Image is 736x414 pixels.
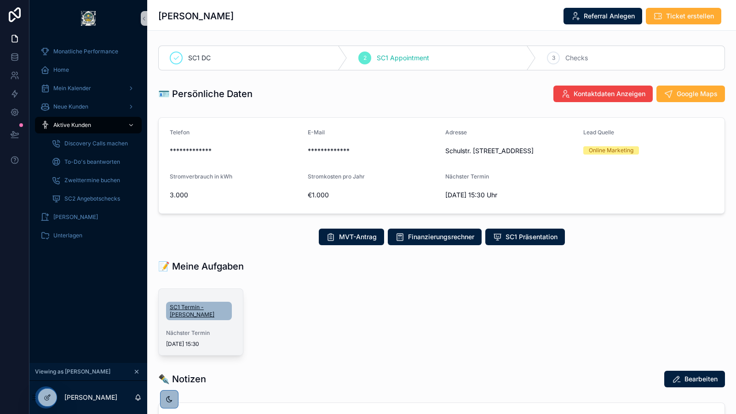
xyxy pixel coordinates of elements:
a: Monatliche Performance [35,43,142,60]
a: Discovery Calls machen [46,135,142,152]
a: Zweittermine buchen [46,172,142,189]
span: Telefon [170,129,190,136]
button: Kontaktdaten Anzeigen [553,86,653,102]
span: Stromkosten pro Jahr [308,173,365,180]
button: Referral Anlegen [563,8,642,24]
button: Bearbeiten [664,371,725,387]
span: Bearbeiten [684,374,718,384]
span: Adresse [445,129,467,136]
span: SC1 Präsentation [506,232,558,241]
span: Aktive Kunden [53,121,91,129]
a: SC1 Termin - [PERSON_NAME] [166,302,232,320]
a: Mein Kalender [35,80,142,97]
div: scrollable content [29,37,147,256]
span: Stromverbrauch in kWh [170,173,232,180]
h1: [PERSON_NAME] [158,10,234,23]
button: MVT-Antrag [319,229,384,245]
span: 3.000 [170,190,300,200]
p: [PERSON_NAME] [64,393,117,402]
span: Nächster Termin [166,329,236,337]
span: Kontaktdaten Anzeigen [574,89,645,98]
span: E-Mail [308,129,325,136]
span: Home [53,66,69,74]
span: €1.000 [308,190,438,200]
button: Google Maps [656,86,725,102]
a: Unterlagen [35,227,142,244]
span: Lead Quelle [583,129,614,136]
button: Ticket erstellen [646,8,721,24]
a: SC2 Angebotschecks [46,190,142,207]
span: SC1 Termin - [PERSON_NAME] [170,304,228,318]
a: Neue Kunden [35,98,142,115]
span: Nächster Termin [445,173,489,180]
span: Unterlagen [53,232,82,239]
a: To-Do's beantworten [46,154,142,170]
span: Ticket erstellen [666,11,714,21]
div: Online Marketing [589,146,633,155]
span: SC1 DC [188,53,211,63]
a: Aktive Kunden [35,117,142,133]
span: SC2 Angebotschecks [64,195,120,202]
button: SC1 Präsentation [485,229,565,245]
span: To-Do's beantworten [64,158,120,166]
span: Discovery Calls machen [64,140,128,147]
button: Finanzierungsrechner [388,229,482,245]
span: Schulstr. [STREET_ADDRESS] [445,146,576,155]
span: [DATE] 15:30 [166,340,236,348]
span: Zweittermine buchen [64,177,120,184]
a: [PERSON_NAME] [35,209,142,225]
span: Mein Kalender [53,85,91,92]
span: Neue Kunden [53,103,88,110]
h1: 🪪 Persönliche Daten [158,87,253,100]
h1: ✒️ Notizen [158,373,206,385]
span: 2 [363,54,367,62]
span: 3 [552,54,555,62]
h1: 📝 Meine Aufgaben [158,260,244,273]
span: MVT-Antrag [339,232,377,241]
span: Viewing as [PERSON_NAME] [35,368,110,375]
span: [PERSON_NAME] [53,213,98,221]
span: Referral Anlegen [584,11,635,21]
span: Checks [565,53,588,63]
span: Google Maps [677,89,718,98]
span: Monatliche Performance [53,48,118,55]
a: Home [35,62,142,78]
span: [DATE] 15:30 Uhr [445,190,576,200]
img: App logo [81,11,96,26]
span: Finanzierungsrechner [408,232,474,241]
span: SC1 Appointment [377,53,429,63]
